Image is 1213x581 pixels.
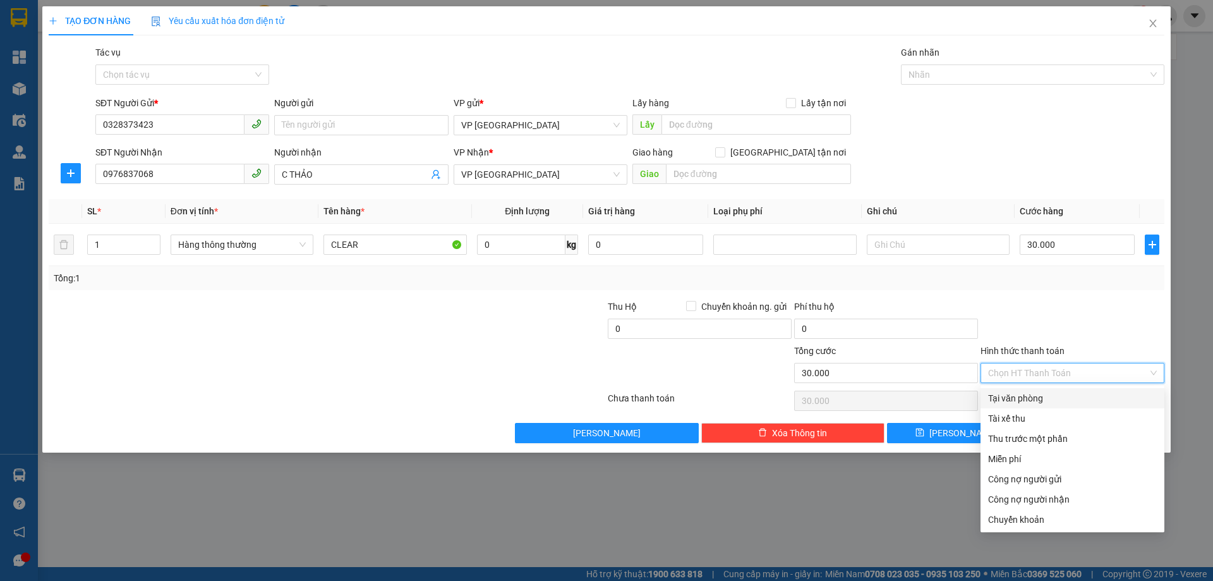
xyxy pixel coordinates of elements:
[988,492,1157,506] div: Công nợ người nhận
[862,199,1015,224] th: Ghi chú
[573,426,641,440] span: [PERSON_NAME]
[95,145,269,159] div: SĐT Người Nhận
[606,391,793,413] div: Chưa thanh toán
[725,145,851,159] span: [GEOGRAPHIC_DATA] tận nơi
[929,426,997,440] span: [PERSON_NAME]
[151,16,284,26] span: Yêu cầu xuất hóa đơn điện tử
[901,47,939,58] label: Gán nhãn
[661,114,851,135] input: Dọc đường
[461,116,620,135] span: VP Xuân Giang
[178,235,306,254] span: Hàng thông thường
[171,206,218,216] span: Đơn vị tính
[988,412,1157,425] div: Tài xế thu
[1145,240,1158,250] span: plus
[887,423,1024,443] button: save[PERSON_NAME]
[1135,6,1171,42] button: Close
[794,346,836,356] span: Tổng cước
[54,271,468,285] div: Tổng: 1
[49,16,131,26] span: TẠO ĐƠN HÀNG
[461,165,620,184] span: VP Mỹ Đình
[515,423,699,443] button: [PERSON_NAME]
[632,147,673,157] span: Giao hàng
[565,235,578,255] span: kg
[696,300,792,314] span: Chuyển khoản ng. gửi
[867,235,1010,255] input: Ghi Chú
[431,169,441,180] span: user-add
[49,16,57,25] span: plus
[61,163,81,183] button: plus
[988,513,1157,527] div: Chuyển khoản
[981,346,1065,356] label: Hình thức thanh toán
[632,164,666,184] span: Giao
[608,302,637,312] span: Thu Hộ
[988,391,1157,405] div: Tại văn phòng
[588,206,635,216] span: Giá trị hàng
[988,472,1157,486] div: Công nợ người gửi
[632,114,661,135] span: Lấy
[794,300,978,319] div: Phí thu hộ
[95,47,121,58] label: Tác vụ
[54,235,74,255] button: delete
[796,96,851,110] span: Lấy tận nơi
[666,164,851,184] input: Dọc đường
[988,432,1157,446] div: Thu trước một phần
[632,98,669,108] span: Lấy hàng
[588,235,703,255] input: 0
[251,119,262,129] span: phone
[454,147,489,157] span: VP Nhận
[1145,235,1159,255] button: plus
[772,426,827,440] span: Xóa Thông tin
[251,168,262,178] span: phone
[454,96,627,110] div: VP gửi
[758,428,767,438] span: delete
[1148,18,1158,28] span: close
[1020,206,1063,216] span: Cước hàng
[151,16,161,27] img: icon
[61,168,80,178] span: plus
[981,489,1164,510] div: Cước gửi hàng sẽ được ghi vào công nợ của người nhận
[915,428,924,438] span: save
[981,469,1164,489] div: Cước gửi hàng sẽ được ghi vào công nợ của người gửi
[708,199,861,224] th: Loại phụ phí
[505,206,550,216] span: Định lượng
[95,96,269,110] div: SĐT Người Gửi
[87,206,97,216] span: SL
[701,423,885,443] button: deleteXóa Thông tin
[274,96,448,110] div: Người gửi
[323,206,365,216] span: Tên hàng
[274,145,448,159] div: Người nhận
[323,235,466,255] input: VD: Bàn, Ghế
[988,452,1157,466] div: Miễn phí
